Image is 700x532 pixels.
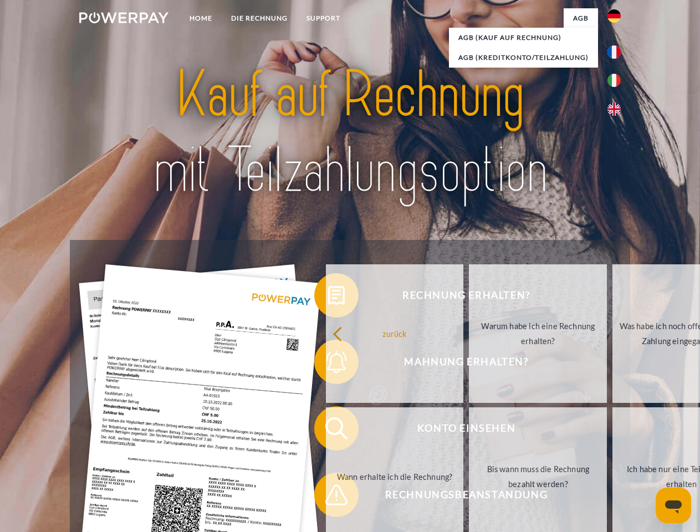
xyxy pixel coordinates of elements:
div: Wann erhalte ich die Rechnung? [333,469,457,484]
img: fr [607,45,621,59]
div: zurück [333,326,457,341]
a: DIE RECHNUNG [222,8,297,28]
button: Konto einsehen [314,406,602,451]
a: AGB (Kreditkonto/Teilzahlung) [449,48,598,68]
img: it [607,74,621,87]
div: Bis wann muss die Rechnung bezahlt werden? [476,462,600,492]
button: Rechnungsbeanstandung [314,473,602,517]
button: Rechnung erhalten? [314,273,602,318]
a: agb [564,8,598,28]
iframe: Schaltfläche zum Öffnen des Messaging-Fensters [656,488,691,523]
img: de [607,9,621,23]
a: AGB (Kauf auf Rechnung) [449,28,598,48]
div: Warum habe ich eine Rechnung erhalten? [476,319,600,349]
a: Home [180,8,222,28]
img: en [607,103,621,116]
a: SUPPORT [297,8,350,28]
img: logo-powerpay-white.svg [79,12,168,23]
button: Mahnung erhalten? [314,340,602,384]
img: title-powerpay_de.svg [106,53,594,212]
